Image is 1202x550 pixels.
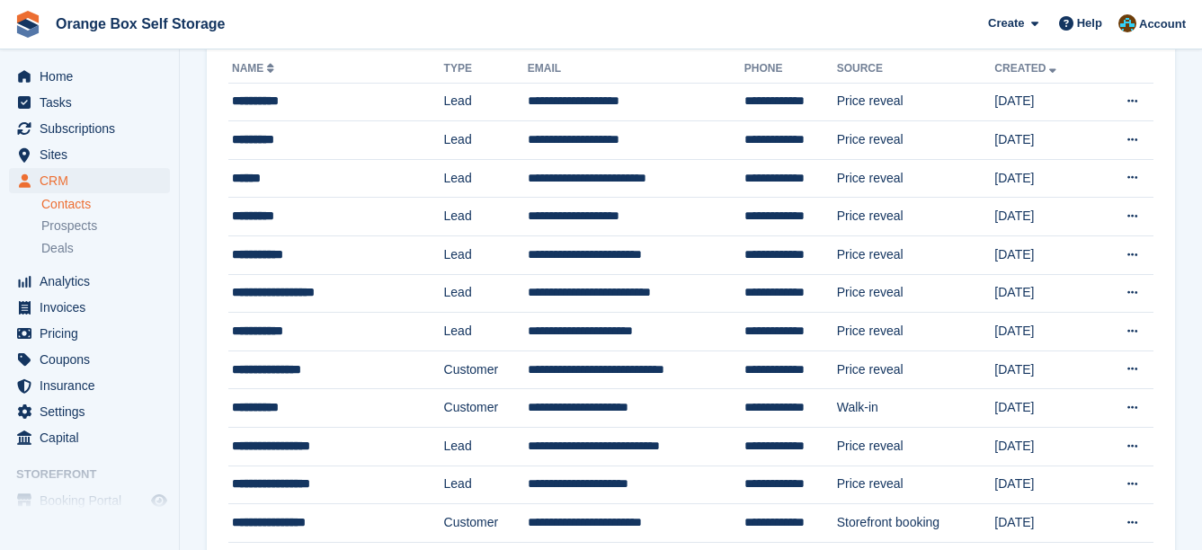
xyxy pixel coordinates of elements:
[232,62,278,75] a: Name
[40,295,147,320] span: Invoices
[40,116,147,141] span: Subscriptions
[9,142,170,167] a: menu
[994,236,1095,275] td: [DATE]
[994,121,1095,160] td: [DATE]
[1077,14,1102,32] span: Help
[9,399,170,424] a: menu
[837,504,995,543] td: Storefront booking
[444,274,528,313] td: Lead
[9,488,170,513] a: menu
[40,347,147,372] span: Coupons
[837,83,995,121] td: Price reveal
[994,274,1095,313] td: [DATE]
[837,466,995,504] td: Price reveal
[9,269,170,294] a: menu
[994,466,1095,504] td: [DATE]
[41,240,74,257] span: Deals
[444,198,528,236] td: Lead
[40,64,147,89] span: Home
[444,466,528,504] td: Lead
[994,389,1095,428] td: [DATE]
[994,83,1095,121] td: [DATE]
[40,142,147,167] span: Sites
[444,55,528,84] th: Type
[444,313,528,351] td: Lead
[40,168,147,193] span: CRM
[148,490,170,511] a: Preview store
[1118,14,1136,32] img: Mike
[14,11,41,38] img: stora-icon-8386f47178a22dfd0bd8f6a31ec36ba5ce8667c1dd55bd0f319d3a0aa187defe.svg
[16,466,179,483] span: Storefront
[9,116,170,141] a: menu
[40,488,147,513] span: Booking Portal
[994,504,1095,543] td: [DATE]
[40,399,147,424] span: Settings
[41,239,170,258] a: Deals
[9,90,170,115] a: menu
[837,159,995,198] td: Price reveal
[444,428,528,466] td: Lead
[837,350,995,389] td: Price reveal
[444,236,528,275] td: Lead
[444,83,528,121] td: Lead
[837,274,995,313] td: Price reveal
[9,373,170,398] a: menu
[444,504,528,543] td: Customer
[744,55,837,84] th: Phone
[837,121,995,160] td: Price reveal
[837,389,995,428] td: Walk-in
[444,389,528,428] td: Customer
[40,373,147,398] span: Insurance
[40,425,147,450] span: Capital
[994,62,1060,75] a: Created
[9,321,170,346] a: menu
[49,9,233,39] a: Orange Box Self Storage
[994,198,1095,236] td: [DATE]
[9,64,170,89] a: menu
[444,350,528,389] td: Customer
[40,269,147,294] span: Analytics
[994,159,1095,198] td: [DATE]
[994,428,1095,466] td: [DATE]
[1139,15,1186,33] span: Account
[837,313,995,351] td: Price reveal
[444,159,528,198] td: Lead
[41,196,170,213] a: Contacts
[444,121,528,160] td: Lead
[9,347,170,372] a: menu
[837,428,995,466] td: Price reveal
[837,55,995,84] th: Source
[40,321,147,346] span: Pricing
[9,168,170,193] a: menu
[988,14,1024,32] span: Create
[528,55,744,84] th: Email
[9,425,170,450] a: menu
[41,217,170,235] a: Prospects
[994,313,1095,351] td: [DATE]
[40,90,147,115] span: Tasks
[837,236,995,275] td: Price reveal
[41,217,97,235] span: Prospects
[9,295,170,320] a: menu
[994,350,1095,389] td: [DATE]
[837,198,995,236] td: Price reveal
